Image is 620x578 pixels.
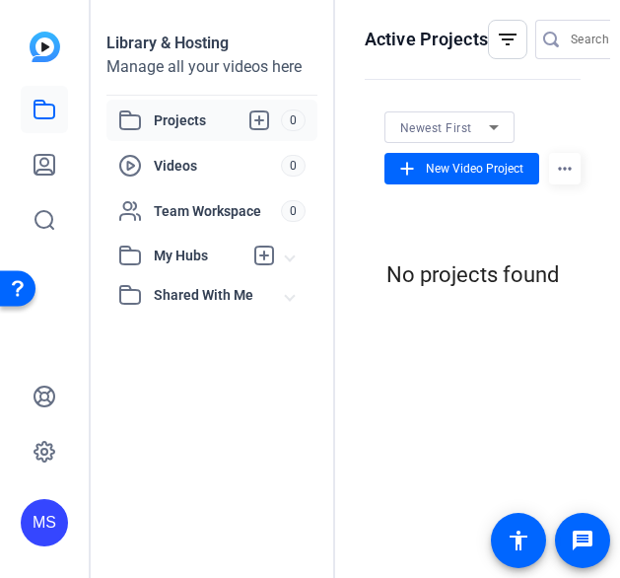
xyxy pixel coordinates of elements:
div: Library & Hosting [106,32,317,55]
span: My Hubs [154,246,242,266]
span: New Video Project [426,160,523,178]
h1: Active Projects [365,28,488,51]
span: Projects [154,108,281,132]
span: Videos [154,156,281,176]
div: MS [21,499,68,546]
mat-icon: message [571,529,594,552]
span: Team Workspace [154,201,281,221]
span: Newest First [400,121,472,135]
mat-icon: filter_list [496,28,519,51]
mat-expansion-panel-header: My Hubs [106,236,317,275]
span: Shared With Me [154,285,286,306]
mat-expansion-panel-header: Shared With Me [106,275,317,315]
span: 0 [281,109,306,131]
div: No projects found [365,258,581,291]
mat-icon: more_horiz [549,153,581,184]
img: blue-gradient.svg [30,32,60,62]
mat-icon: accessibility [507,529,530,552]
span: 0 [281,155,306,177]
span: 0 [281,200,306,222]
button: New Video Project [384,153,539,184]
mat-icon: add [396,158,418,180]
div: Manage all your videos here [106,55,317,79]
